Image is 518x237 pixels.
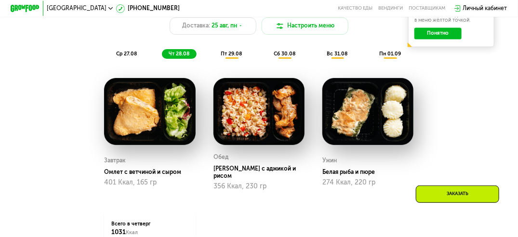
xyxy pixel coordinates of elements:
div: Завтрак [104,155,126,166]
span: [GEOGRAPHIC_DATA] [47,6,106,12]
span: пн 01.09 [379,51,401,57]
div: Обед [213,152,228,162]
div: 356 Ккал, 230 гр [213,183,305,190]
span: Доставка: [182,22,210,30]
div: Белая рыба и пюре [322,169,419,176]
button: Настроить меню [262,17,348,35]
div: Заказать [416,185,499,203]
span: чт 28.08 [169,51,189,57]
div: 274 Ккал, 220 гр [322,179,413,186]
div: 401 Ккал, 165 гр [104,179,195,186]
span: 25 авг, пн [212,22,237,30]
div: Заменённые блюда пометили в меню жёлтой точкой. [414,13,488,23]
div: [PERSON_NAME] с аджикой и рисом [213,165,310,180]
span: ср 27.08 [116,51,137,57]
span: пт 29.08 [221,51,242,57]
div: Личный кабинет [463,4,507,13]
span: Ккал [126,229,138,236]
span: 1031 [111,228,126,236]
span: вс 31.08 [327,51,348,57]
span: сб 30.08 [274,51,295,57]
div: поставщикам [409,6,445,12]
a: Качество еды [338,6,372,12]
a: Вендинги [378,6,403,12]
div: Омлет с ветчиной и сыром [104,169,201,176]
a: [PHONE_NUMBER] [116,4,180,13]
div: Всего в четверг [111,221,188,237]
div: Ужин [322,155,337,166]
button: Понятно [414,28,461,39]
